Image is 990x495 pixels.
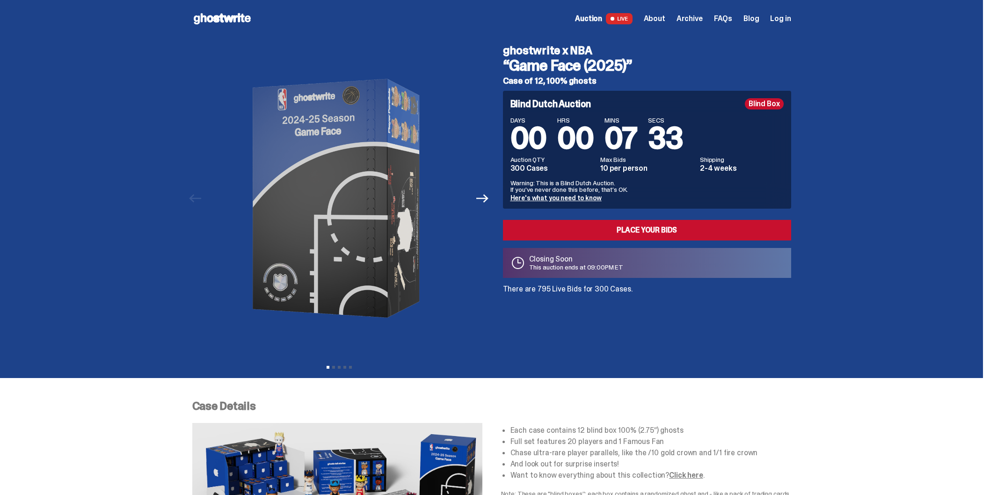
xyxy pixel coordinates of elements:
button: View slide 5 [349,366,352,369]
div: Blind Box [745,98,784,109]
span: 00 [557,119,593,158]
button: Next [473,188,493,209]
h5: Case of 12, 100% ghosts [503,77,791,85]
span: DAYS [510,117,546,124]
span: Auction [575,15,602,22]
span: SECS [648,117,683,124]
span: 00 [510,119,546,158]
li: Want to know everything about this collection? . [510,472,791,479]
span: HRS [557,117,593,124]
span: LIVE [606,13,633,24]
button: View slide 1 [327,366,329,369]
span: 33 [648,119,683,158]
dd: 300 Cases [510,165,595,172]
a: Log in [770,15,791,22]
a: Place your Bids [503,220,791,240]
a: Here's what you need to know [510,194,602,202]
li: Chase ultra-rare player parallels, like the /10 gold crown and 1/1 fire crown [510,449,791,457]
h4: ghostwrite x NBA [503,45,791,56]
li: And look out for surprise inserts! [510,460,791,468]
li: Full set features 20 players and 1 Famous Fan [510,438,791,445]
p: Closing Soon [529,255,624,263]
dd: 2-4 weeks [700,165,784,172]
dd: 10 per person [600,165,694,172]
span: 07 [604,119,637,158]
dt: Auction QTY [510,156,595,163]
a: Auction LIVE [575,13,632,24]
img: NBA-Hero-1.png [211,37,468,359]
button: View slide 2 [332,366,335,369]
dt: Shipping [700,156,784,163]
p: Case Details [192,400,791,412]
p: This auction ends at 09:00PM ET [529,264,624,270]
a: About [644,15,665,22]
p: There are 795 Live Bids for 300 Cases. [503,285,791,293]
button: View slide 3 [338,366,341,369]
h4: Blind Dutch Auction [510,99,591,109]
p: Warning: This is a Blind Dutch Auction. If you’ve never done this before, that’s OK. [510,180,784,193]
a: Archive [677,15,703,22]
li: Each case contains 12 blind box 100% (2.75”) ghosts [510,427,791,434]
a: Click here [669,470,703,480]
span: MINS [604,117,637,124]
button: View slide 4 [343,366,346,369]
dt: Max Bids [600,156,694,163]
a: FAQs [714,15,732,22]
a: Blog [743,15,759,22]
h3: “Game Face (2025)” [503,58,791,73]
